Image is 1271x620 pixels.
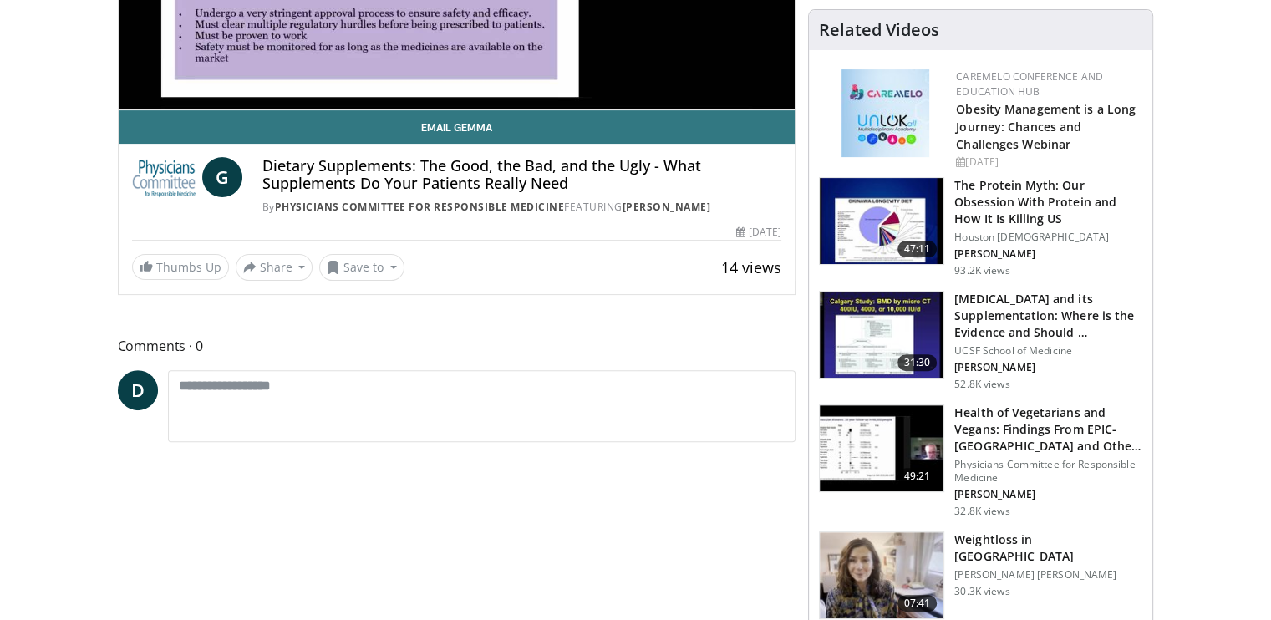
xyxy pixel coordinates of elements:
[954,505,1009,518] p: 32.8K views
[819,404,1142,518] a: 49:21 Health of Vegetarians and Vegans: Findings From EPIC-[GEOGRAPHIC_DATA] and Othe… Physicians...
[954,291,1142,341] h3: [MEDICAL_DATA] and its Supplementation: Where is the Evidence and Should …
[954,231,1142,244] p: Houston [DEMOGRAPHIC_DATA]
[736,225,781,240] div: [DATE]
[954,344,1142,358] p: UCSF School of Medicine
[262,200,781,215] div: By FEATURING
[820,532,943,619] img: 9983fed1-7565-45be-8934-aef1103ce6e2.150x105_q85_crop-smart_upscale.jpg
[897,595,938,612] span: 07:41
[319,254,404,281] button: Save to
[954,361,1142,374] p: [PERSON_NAME]
[897,354,938,371] span: 31:30
[132,254,229,280] a: Thumbs Up
[956,155,1139,170] div: [DATE]
[819,177,1142,277] a: 47:11 The Protein Myth: Our Obsession With Protein and How It Is Killing US Houston [DEMOGRAPHIC_...
[819,531,1142,620] a: 07:41 Weightloss in [GEOGRAPHIC_DATA] [PERSON_NAME] [PERSON_NAME] 30.3K views
[954,568,1142,582] p: [PERSON_NAME] [PERSON_NAME]
[954,264,1009,277] p: 93.2K views
[897,241,938,257] span: 47:11
[820,405,943,492] img: 606f2b51-b844-428b-aa21-8c0c72d5a896.150x105_q85_crop-smart_upscale.jpg
[841,69,929,157] img: 45df64a9-a6de-482c-8a90-ada250f7980c.png.150x105_q85_autocrop_double_scale_upscale_version-0.2.jpg
[954,531,1142,565] h3: Weightloss in [GEOGRAPHIC_DATA]
[275,200,565,214] a: Physicians Committee for Responsible Medicine
[819,291,1142,391] a: 31:30 [MEDICAL_DATA] and its Supplementation: Where is the Evidence and Should … UCSF School of M...
[954,458,1142,485] p: Physicians Committee for Responsible Medicine
[202,157,242,197] a: G
[119,110,796,144] a: Email Gemma
[956,69,1103,99] a: CaReMeLO Conference and Education Hub
[262,157,781,193] h4: Dietary Supplements: The Good, the Bad, and the Ugly - What Supplements Do Your Patients Really Need
[820,178,943,265] img: b7b8b05e-5021-418b-a89a-60a270e7cf82.150x105_q85_crop-smart_upscale.jpg
[956,101,1136,152] a: Obesity Management is a Long Journey: Chances and Challenges Webinar
[897,468,938,485] span: 49:21
[954,404,1142,455] h3: Health of Vegetarians and Vegans: Findings From EPIC-[GEOGRAPHIC_DATA] and Othe…
[954,585,1009,598] p: 30.3K views
[118,335,796,357] span: Comments 0
[623,200,711,214] a: [PERSON_NAME]
[118,370,158,410] a: D
[132,157,196,197] img: Physicians Committee for Responsible Medicine
[954,247,1142,261] p: [PERSON_NAME]
[819,20,939,40] h4: Related Videos
[954,378,1009,391] p: 52.8K views
[820,292,943,379] img: 4bb25b40-905e-443e-8e37-83f056f6e86e.150x105_q85_crop-smart_upscale.jpg
[236,254,313,281] button: Share
[954,488,1142,501] p: [PERSON_NAME]
[721,257,781,277] span: 14 views
[954,177,1142,227] h3: The Protein Myth: Our Obsession With Protein and How It Is Killing US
